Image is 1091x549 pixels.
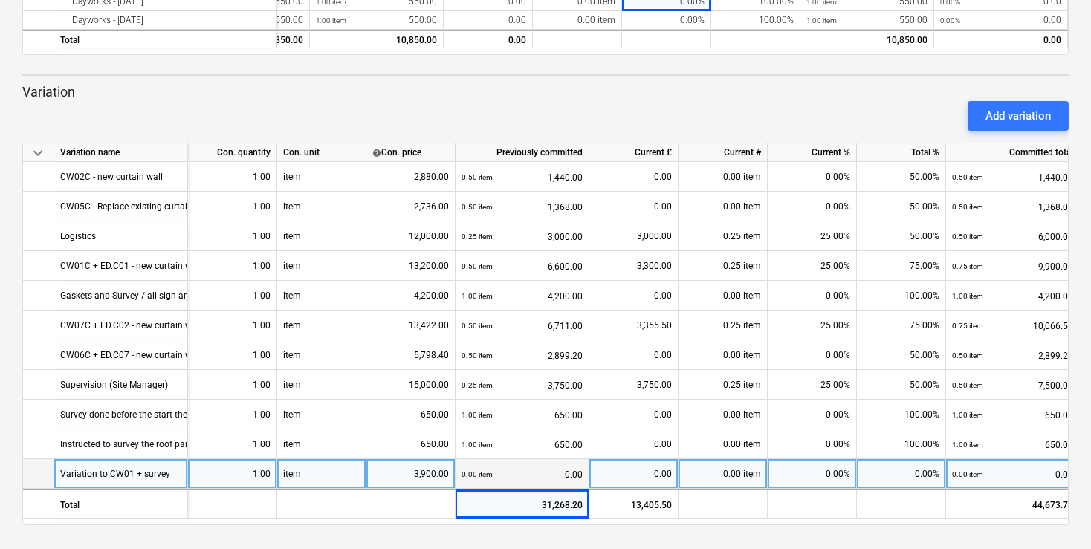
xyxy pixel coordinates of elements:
div: item [277,400,366,429]
div: 7,500.00 [952,370,1073,400]
div: Total [54,30,277,48]
small: 0.50 item [952,233,983,241]
div: 2,880.00 [372,162,449,192]
div: 0.00 [462,459,583,490]
div: 13,405.50 [589,489,679,519]
small: 1.00 item [952,441,983,449]
div: 0.00 [595,459,672,489]
small: 0.25 item [462,233,493,241]
div: 13,200.00 [372,251,449,281]
small: 1.00 item [462,292,493,300]
div: 1.00 [194,400,271,429]
div: Con. unit [277,143,366,162]
div: 1.00 [194,459,271,489]
div: 1,368.00 [462,192,583,222]
div: Total [54,489,188,519]
div: 10,066.50 [952,311,1073,341]
small: 0.50 item [462,262,493,270]
div: 0.00% [768,162,857,192]
div: 0.00 [940,31,1061,50]
div: 0.25 item [679,251,768,281]
div: 3,355.50 [595,311,672,340]
small: 0.50 item [952,351,983,360]
div: 100.00% [857,429,946,459]
div: 0.00 item [679,281,768,311]
div: Current # [679,143,768,162]
div: 0.00 item [679,192,768,221]
div: 0.25 item [679,311,768,340]
small: 0.25 item [462,381,493,389]
div: Current % [768,143,857,162]
div: 1.00 [194,281,271,311]
div: 50.00% [857,162,946,192]
div: 50.00% [857,221,946,251]
div: 1.00 [194,311,271,340]
div: 0.00% [622,11,711,30]
div: item [277,340,366,370]
div: 650.00 [462,400,583,430]
div: 75.00% [857,311,946,340]
div: 0.00% [768,340,857,370]
div: 0.00 [940,11,1061,30]
div: 550.00 [806,11,927,30]
div: 0.00 [444,30,533,48]
div: 0.00% [768,400,857,429]
div: 25.00% [768,221,857,251]
div: item [277,192,366,221]
div: 13,422.00 [372,311,449,340]
div: 0.00 [595,429,672,459]
div: 0.00 [444,11,533,30]
div: 4,200.00 [952,281,1073,311]
div: 650.00 [952,429,1073,460]
div: Con. price [372,143,449,162]
div: item [277,429,366,459]
small: 1.00 item [806,16,837,25]
div: item [277,251,366,281]
div: 650.00 [372,400,449,429]
div: 0.25 item [679,221,768,251]
div: 650.00 [462,429,583,460]
div: 0.00 item [533,11,622,30]
small: 0.50 item [462,173,493,181]
span: help [372,148,381,157]
div: 6,000.00 [952,221,1073,252]
div: 0.00% [768,459,857,489]
div: 1.00 [194,370,271,400]
div: 6,711.00 [462,311,583,341]
div: item [277,281,366,311]
small: 0.50 item [462,203,493,211]
div: 100.00% [711,11,800,30]
div: item [277,221,366,251]
div: 12,000.00 [372,221,449,251]
div: 25.00% [768,370,857,400]
div: 1.00 [194,429,271,459]
div: CW01C + ED.C01 - new curtain wall with double leaf door [60,251,288,280]
div: 0.00 [595,162,672,192]
div: 3,000.00 [462,221,583,252]
div: 1.00 [194,340,271,370]
div: 25.00% [768,311,857,340]
div: Logistics [60,221,96,250]
div: Variation name [54,143,188,162]
div: 31,268.20 [456,489,589,519]
div: Survey done before the start the project [60,400,217,429]
div: 0.00 item [679,429,768,459]
div: CW07C + ED.C02 - new curtain wall with a double leaf door; [60,311,298,340]
div: 44,673.70 [946,489,1080,519]
div: item [277,370,366,400]
div: 550.00 [316,11,437,30]
div: CW06C + ED.C07 - new curtain wall with a double leaf door [60,340,296,369]
small: 0.75 item [952,322,983,330]
div: 2,899.20 [952,340,1073,371]
div: 10,850.00 [800,30,934,48]
div: item [277,311,366,340]
div: item [277,162,366,192]
div: 1,440.00 [462,162,583,192]
div: 3,000.00 [595,221,672,251]
small: 1.00 item [316,16,346,25]
div: 50.00% [857,370,946,400]
div: 0.00 [595,192,672,221]
div: 3,900.00 [372,459,449,489]
div: 1.00 [194,192,271,221]
div: 3,750.00 [595,370,672,400]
